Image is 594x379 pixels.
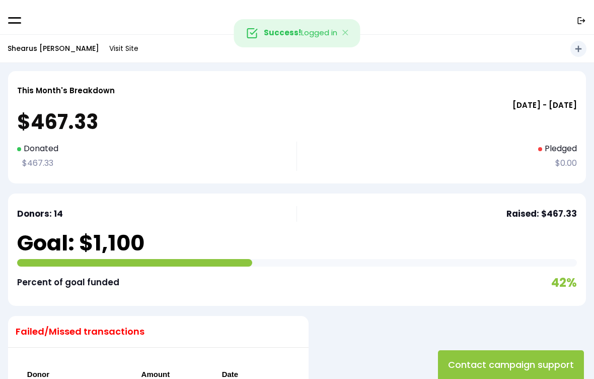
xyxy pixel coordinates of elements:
p: Shearus [PERSON_NAME] [8,42,99,55]
div: Logged in [234,19,360,47]
strong: Success! [264,27,301,38]
i: add [573,44,583,54]
button: Close [331,20,360,47]
a: Visit Site [104,39,143,58]
p: $467.33 [17,156,281,171]
p: [DATE] - [DATE] [17,98,577,112]
button: add [570,41,586,57]
p: $467.33 [17,112,577,132]
p: Donated [17,142,281,156]
p: Raised: $467.33 [506,206,577,222]
button: Contact campaign support [438,350,584,379]
p: Pledged [538,142,577,156]
p: This Month's Breakdown [17,84,115,97]
p: Donors: 14 [17,206,281,222]
p: $0.00 [550,156,577,171]
p: Failed/Missed transactions [16,324,144,340]
p: Percent of goal funded [17,275,119,290]
p: 42% [551,272,577,293]
p: Goal: $1,100 [17,227,144,259]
